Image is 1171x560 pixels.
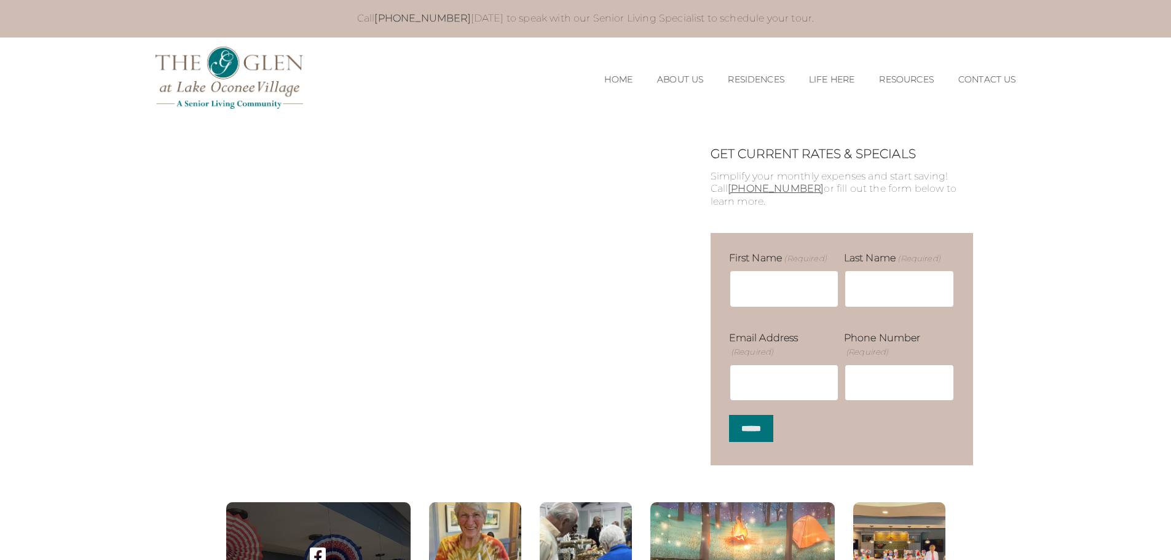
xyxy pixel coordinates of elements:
[729,251,827,265] label: First Name
[897,253,940,264] span: (Required)
[730,346,773,357] span: (Required)
[374,12,470,24] a: [PHONE_NUMBER]
[845,346,888,357] span: (Required)
[783,253,827,264] span: (Required)
[168,12,1004,25] p: Call [DATE] to speak with our Senior Living Specialist to schedule your tour.
[728,183,824,194] a: [PHONE_NUMBER]
[958,74,1016,85] a: Contact Us
[729,331,840,359] label: Email Address
[879,74,933,85] a: Resources
[728,74,784,85] a: Residences
[657,74,703,85] a: About Us
[809,74,854,85] a: Life Here
[844,331,955,359] label: Phone Number
[711,146,973,161] h2: GET CURRENT RATES & SPECIALS
[156,47,303,109] img: The Glen Lake Oconee Home
[711,170,973,208] p: Simplify your monthly expenses and start saving! Call or fill out the form below to learn more.
[604,74,633,85] a: Home
[844,251,940,265] label: Last Name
